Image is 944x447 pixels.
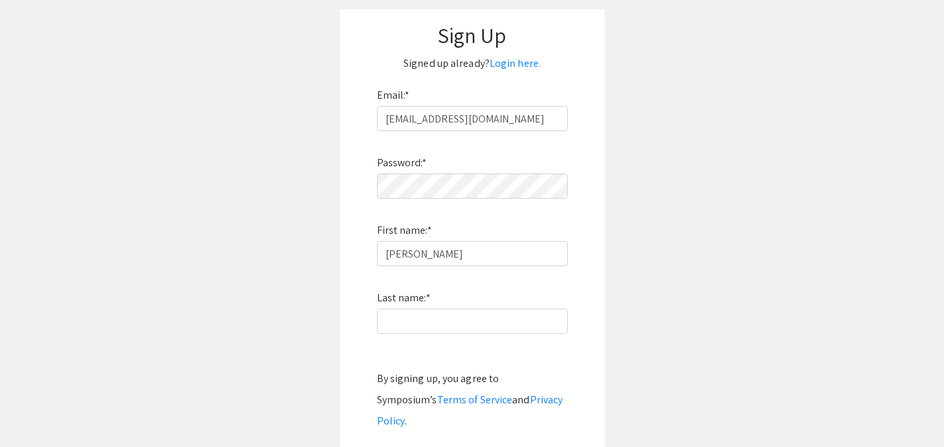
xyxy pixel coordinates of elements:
label: Last name: [377,287,431,309]
iframe: Chat [10,387,56,437]
label: Password: [377,152,427,174]
label: First name: [377,220,432,241]
label: Email: [377,85,410,106]
a: Login here. [490,56,541,70]
div: By signing up, you agree to Symposium’s and . [377,368,568,432]
h1: Sign Up [353,23,592,48]
p: Signed up already? [353,53,592,74]
a: Terms of Service [437,393,513,407]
